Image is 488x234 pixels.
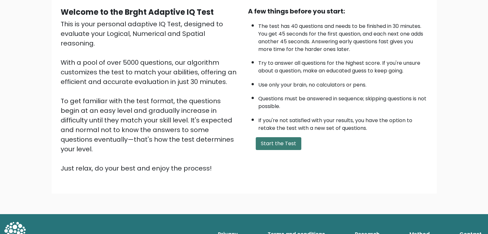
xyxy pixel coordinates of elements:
[61,19,240,173] div: This is your personal adaptive IQ Test, designed to evaluate your Logical, Numerical and Spatial ...
[258,78,428,89] li: Use only your brain, no calculators or pens.
[61,7,214,17] b: Welcome to the Brght Adaptive IQ Test
[248,6,428,16] div: A few things before you start:
[258,92,428,110] li: Questions must be answered in sequence; skipping questions is not possible.
[258,19,428,53] li: The test has 40 questions and needs to be finished in 30 minutes. You get 45 seconds for the firs...
[258,56,428,75] li: Try to answer all questions for the highest score. If you're unsure about a question, make an edu...
[258,113,428,132] li: If you're not satisfied with your results, you have the option to retake the test with a new set ...
[256,137,301,150] button: Start the Test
